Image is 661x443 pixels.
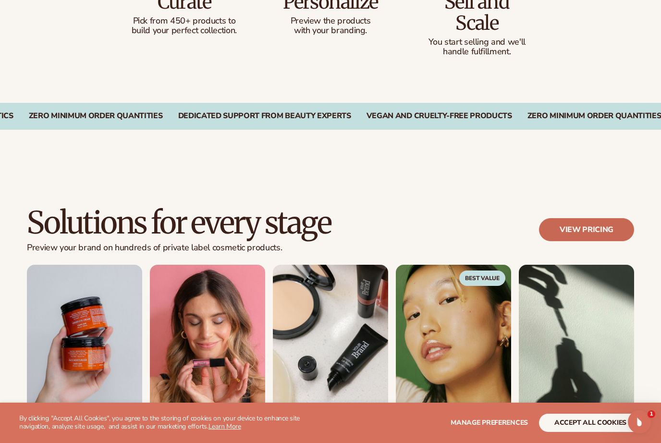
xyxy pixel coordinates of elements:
p: with your branding. [277,26,385,36]
img: Shopify Image 18 [519,265,634,412]
p: Preview your brand on hundreds of private label cosmetic products. [27,243,331,253]
span: Best Value [459,271,505,286]
p: Pick from 450+ products to build your perfect collection. [130,16,238,36]
p: handle fulfillment. [423,47,531,57]
a: Learn More [208,422,241,431]
div: ZERO MINIMUM ORDER QUANTITIES [29,111,163,121]
img: Shopify Image 10 [27,265,142,412]
div: Vegan and Cruelty-Free Products [367,111,512,121]
a: View pricing [539,218,634,241]
img: Shopify Image 14 [273,265,388,412]
iframe: Intercom live chat [628,410,651,433]
h2: Solutions for every stage [27,207,331,239]
p: You start selling and we'll [423,37,531,47]
p: By clicking "Accept All Cookies", you agree to the storing of cookies on your device to enhance s... [19,415,332,431]
button: Manage preferences [451,414,528,432]
button: accept all cookies [539,414,642,432]
div: DEDICATED SUPPORT FROM BEAUTY EXPERTS [178,111,351,121]
img: Shopify Image 12 [150,265,265,412]
img: Shopify Image 16 [396,265,511,412]
span: 1 [648,410,655,418]
p: Preview the products [277,16,385,26]
span: Manage preferences [451,418,528,427]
